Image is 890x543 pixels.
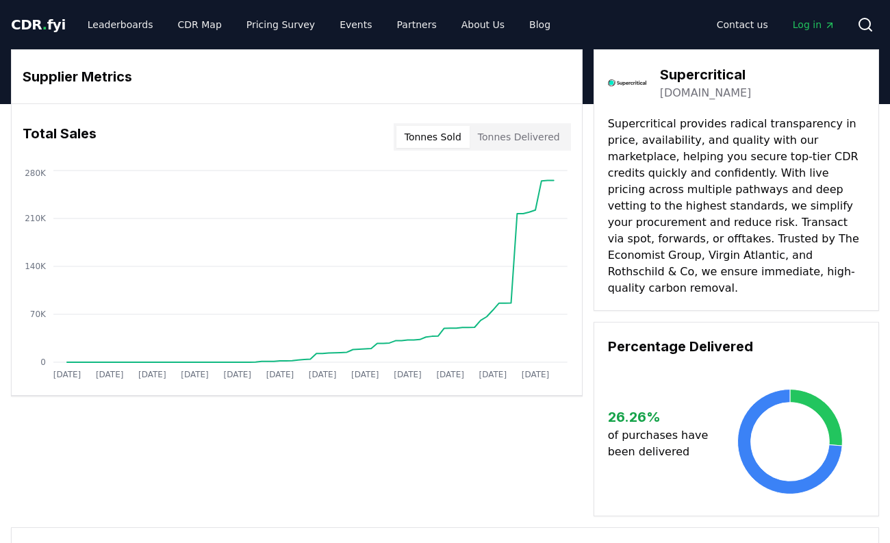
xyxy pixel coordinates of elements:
[23,66,571,87] h3: Supplier Metrics
[25,168,47,178] tspan: 280K
[396,126,470,148] button: Tonnes Sold
[706,12,779,37] a: Contact us
[25,214,47,223] tspan: 210K
[660,64,752,85] h3: Supercritical
[522,370,550,379] tspan: [DATE]
[309,370,337,379] tspan: [DATE]
[450,12,516,37] a: About Us
[479,370,507,379] tspan: [DATE]
[608,407,715,427] h3: 26.26 %
[167,12,233,37] a: CDR Map
[386,12,448,37] a: Partners
[77,12,164,37] a: Leaderboards
[223,370,251,379] tspan: [DATE]
[608,336,865,357] h3: Percentage Delivered
[782,12,846,37] a: Log in
[11,16,66,33] span: CDR fyi
[236,12,326,37] a: Pricing Survey
[351,370,379,379] tspan: [DATE]
[266,370,294,379] tspan: [DATE]
[30,310,47,319] tspan: 70K
[793,18,835,31] span: Log in
[23,123,97,151] h3: Total Sales
[394,370,422,379] tspan: [DATE]
[40,357,46,367] tspan: 0
[181,370,209,379] tspan: [DATE]
[436,370,464,379] tspan: [DATE]
[518,12,561,37] a: Blog
[42,16,47,33] span: .
[660,85,752,101] a: [DOMAIN_NAME]
[608,64,646,102] img: Supercritical-logo
[96,370,124,379] tspan: [DATE]
[608,116,865,296] p: Supercritical provides radical transparency in price, availability, and quality with our marketpl...
[11,15,66,34] a: CDR.fyi
[25,262,47,271] tspan: 140K
[470,126,568,148] button: Tonnes Delivered
[77,12,561,37] nav: Main
[138,370,166,379] tspan: [DATE]
[608,427,715,460] p: of purchases have been delivered
[706,12,846,37] nav: Main
[53,370,81,379] tspan: [DATE]
[329,12,383,37] a: Events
